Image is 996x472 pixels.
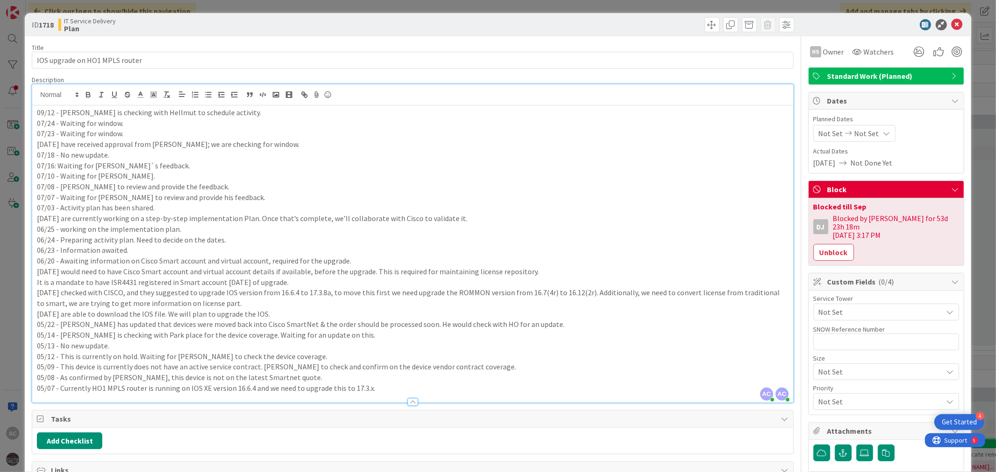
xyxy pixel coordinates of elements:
[37,160,788,171] p: 07/16: Waiting for [PERSON_NAME]`s feedback.
[37,372,788,383] p: 05/08 - As confirmed by [PERSON_NAME], this device is not on the latest Smartnet quote.
[37,171,788,181] p: 07/10 - Waiting for [PERSON_NAME].
[827,70,947,82] span: Standard Work (Planned)
[37,139,788,150] p: [DATE] have received approval from [PERSON_NAME]; we are checking for window.
[37,319,788,330] p: 05/22 - [PERSON_NAME] has updated that devices were moved back into Cisco SmartNet & the order sh...
[32,43,44,52] label: Title
[37,266,788,277] p: [DATE] would need to have Cisco Smart account and virtual account details if available, before th...
[37,432,102,449] button: Add Checklist
[827,95,947,106] span: Dates
[819,365,938,378] span: Not Set
[813,219,828,234] div: DJ
[37,224,788,235] p: 06/25 - working on the implementation plan.
[37,150,788,160] p: 07/18 - No new update.
[813,355,959,361] div: Size
[823,46,844,57] span: Owner
[32,19,54,30] span: ID
[37,340,788,351] p: 05/13 - No new update.
[37,383,788,394] p: 05/07 - Currently HO1 MPLS router is running on IOS XE version 16.6.4 and we need to upgrade this...
[813,157,836,168] span: [DATE]
[827,425,947,437] span: Attachments
[37,361,788,372] p: 05/09 - This device is currently does not have an active service contract. [PERSON_NAME] to check...
[934,414,984,430] div: Open Get Started checklist, remaining modules: 4
[49,4,51,11] div: 5
[879,277,894,286] span: ( 0/4 )
[51,413,776,424] span: Tasks
[37,192,788,203] p: 07/07 - Waiting for [PERSON_NAME] to review and provide his feedback.
[819,306,943,318] span: Not Set
[37,309,788,319] p: [DATE] are able to download the IOS file. We will plan to upgrade the IOS.
[37,351,788,362] p: 05/12 - This is currently on hold. Waiting for [PERSON_NAME] to check the device coverage.
[37,128,788,139] p: 07/23 - Waiting for window.
[20,1,42,13] span: Support
[32,76,64,84] span: Description
[37,256,788,266] p: 06/20 - Awaiting information on Cisco Smart account and virtual account, required for the upgrade.
[851,157,893,168] span: Not Done Yet
[37,235,788,245] p: 06/24 - Preparing activity plan. Need to decide on the dates.
[760,388,773,401] span: AC
[833,214,959,239] div: Blocked by [PERSON_NAME] for 53d 23h 18m [DATE] 3:17 PM
[813,385,959,391] div: Priority
[32,52,793,69] input: type card name here...
[813,203,959,210] div: Blocked till Sep
[776,388,789,401] span: AC
[64,17,116,25] span: IT Service Delivery
[39,20,54,29] b: 1718
[37,213,788,224] p: [DATE] are currently working on a step-by-step implementation Plan. Once that’s complete, we’ll c...
[976,412,984,420] div: 4
[37,277,788,288] p: It is a mandate to have ISR4431 registered in Smart account [DATE] of upgrade.
[827,184,947,195] span: Block
[64,25,116,32] b: Plan
[855,128,879,139] span: Not Set
[827,276,947,287] span: Custom Fields
[813,146,959,156] span: Actual Dates
[813,295,959,302] div: Service Tower
[819,128,843,139] span: Not Set
[37,202,788,213] p: 07/03 - Activity plan has been shared.
[819,395,938,408] span: Not Set
[810,46,821,57] div: HS
[942,417,977,427] div: Get Started
[37,287,788,308] p: [DATE] checked with CISCO, and they suggested to upgrade IOS version from 16.6.4 to 17.3.8a, to m...
[37,118,788,129] p: 07/24 - Waiting for window.
[864,46,894,57] span: Watchers
[813,114,959,124] span: Planned Dates
[37,245,788,256] p: 06/23 - Information awaited.
[813,244,854,261] button: Unblock
[813,325,885,333] label: SNOW Reference Number
[37,107,788,118] p: 09/12 - [PERSON_NAME] is checking with Hellmut to schedule activity.
[37,181,788,192] p: 07/08 - [PERSON_NAME] to review and provide the feedback.
[37,330,788,340] p: 05/14 - [PERSON_NAME] is checking with Park place for the device coverage. Waiting for an update ...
